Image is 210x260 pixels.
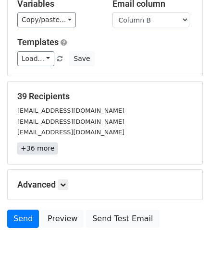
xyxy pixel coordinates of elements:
[86,210,159,228] a: Send Test Email
[17,37,59,47] a: Templates
[17,107,124,114] small: [EMAIL_ADDRESS][DOMAIN_NAME]
[41,210,84,228] a: Preview
[7,210,39,228] a: Send
[17,12,76,27] a: Copy/paste...
[17,51,54,66] a: Load...
[17,118,124,125] small: [EMAIL_ADDRESS][DOMAIN_NAME]
[17,142,58,154] a: +36 more
[17,129,124,136] small: [EMAIL_ADDRESS][DOMAIN_NAME]
[17,91,193,102] h5: 39 Recipients
[69,51,94,66] button: Save
[162,214,210,260] iframe: Chat Widget
[17,179,193,190] h5: Advanced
